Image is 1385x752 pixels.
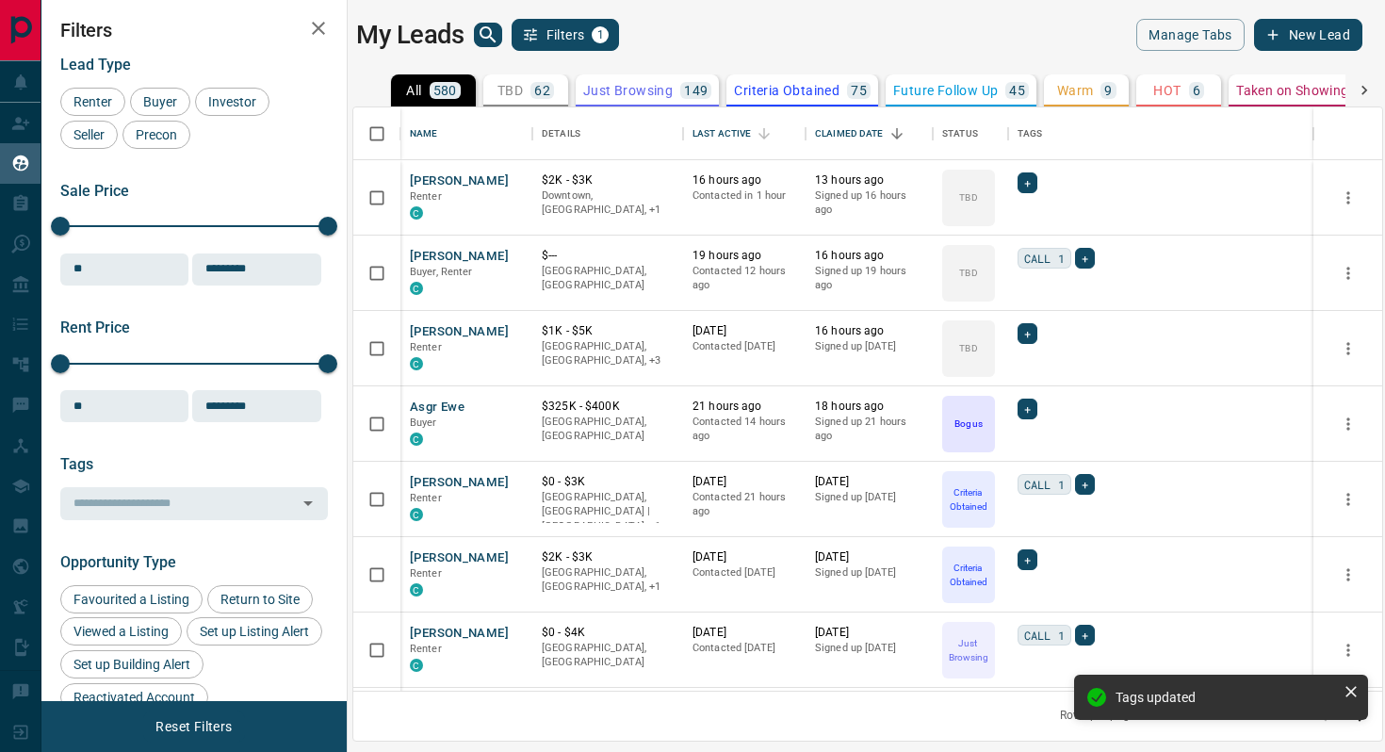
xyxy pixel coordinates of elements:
[67,690,202,705] span: Reactivated Account
[410,643,442,655] span: Renter
[542,490,674,534] p: Toronto
[410,341,442,353] span: Renter
[1334,335,1362,363] button: more
[1009,84,1025,97] p: 45
[512,19,620,51] button: Filters1
[1024,626,1065,645] span: CALL 1
[959,190,977,204] p: TBD
[692,490,796,519] p: Contacted 21 hours ago
[692,415,796,444] p: Contacted 14 hours ago
[60,182,129,200] span: Sale Price
[1153,84,1181,97] p: HOT
[692,339,796,354] p: Contacted [DATE]
[1334,636,1362,664] button: more
[410,659,423,672] div: condos.ca
[1024,550,1031,569] span: +
[692,625,796,641] p: [DATE]
[692,549,796,565] p: [DATE]
[542,107,580,160] div: Details
[1060,708,1139,724] p: Rows per page:
[410,190,442,203] span: Renter
[542,339,674,368] p: West End, Midtown | Central, Toronto
[692,188,796,204] p: Contacted in 1 hour
[130,88,190,116] div: Buyer
[433,84,457,97] p: 580
[751,121,777,147] button: Sort
[1057,84,1094,97] p: Warm
[400,107,532,160] div: Name
[410,323,509,341] button: [PERSON_NAME]
[594,28,607,41] span: 1
[893,84,998,97] p: Future Follow Up
[1024,400,1031,418] span: +
[193,624,316,639] span: Set up Listing Alert
[60,88,125,116] div: Renter
[60,683,208,711] div: Reactivated Account
[410,433,423,446] div: condos.ca
[815,339,923,354] p: Signed up [DATE]
[410,474,509,492] button: [PERSON_NAME]
[60,319,130,336] span: Rent Price
[542,415,674,444] p: [GEOGRAPHIC_DATA], [GEOGRAPHIC_DATA]
[1082,626,1088,645] span: +
[944,485,993,514] p: Criteria Obtained
[1075,474,1095,495] div: +
[410,567,442,580] span: Renter
[692,565,796,580] p: Contacted [DATE]
[542,172,674,188] p: $2K - $3K
[1136,19,1244,51] button: Manage Tabs
[942,107,978,160] div: Status
[67,657,197,672] span: Set up Building Alert
[692,641,796,656] p: Contacted [DATE]
[815,415,923,444] p: Signed up 21 hours ago
[214,592,306,607] span: Return to Site
[1082,475,1088,494] span: +
[143,711,244,743] button: Reset Filters
[410,172,509,190] button: [PERSON_NAME]
[1024,173,1031,192] span: +
[1334,485,1362,514] button: more
[60,19,328,41] h2: Filters
[67,592,196,607] span: Favourited a Listing
[692,474,796,490] p: [DATE]
[734,84,839,97] p: Criteria Obtained
[410,417,437,429] span: Buyer
[542,248,674,264] p: $---
[815,188,923,218] p: Signed up 16 hours ago
[60,121,118,149] div: Seller
[60,455,93,473] span: Tags
[410,492,442,504] span: Renter
[1334,259,1362,287] button: more
[356,20,464,50] h1: My Leads
[67,94,119,109] span: Renter
[959,266,977,280] p: TBD
[1236,84,1356,97] p: Taken on Showings
[944,636,993,664] p: Just Browsing
[1024,249,1065,268] span: CALL 1
[683,107,806,160] div: Last Active
[195,88,269,116] div: Investor
[410,282,423,295] div: condos.ca
[815,549,923,565] p: [DATE]
[933,107,1008,160] div: Status
[542,323,674,339] p: $1K - $5K
[202,94,263,109] span: Investor
[1116,690,1336,705] div: Tags updated
[532,107,683,160] div: Details
[410,583,423,597] div: condos.ca
[815,474,923,490] p: [DATE]
[1075,248,1095,269] div: +
[583,84,673,97] p: Just Browsing
[542,474,674,490] p: $0 - $3K
[1008,107,1313,160] div: Tags
[1075,625,1095,646] div: +
[1018,172,1037,193] div: +
[207,585,313,613] div: Return to Site
[815,248,923,264] p: 16 hours ago
[1018,549,1037,570] div: +
[815,565,923,580] p: Signed up [DATE]
[815,264,923,293] p: Signed up 19 hours ago
[1334,410,1362,438] button: more
[542,625,674,641] p: $0 - $4K
[1024,475,1065,494] span: CALL 1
